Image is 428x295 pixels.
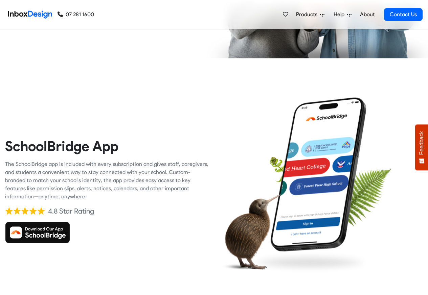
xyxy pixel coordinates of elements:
[58,10,94,19] a: 07 281 1600
[248,249,371,275] img: shadow.png
[219,192,281,274] img: kiwi_bird.png
[358,8,377,21] a: About
[293,8,327,21] a: Products
[48,206,94,216] div: 4.8 Star Rating
[415,124,428,170] button: Feedback - Show survey
[384,8,423,21] a: Contact Us
[419,131,425,155] span: Feedback
[5,222,70,243] img: Download SchoolBridge App
[5,160,209,201] div: The SchoolBridge app is included with every subscription and gives staff, caregivers, and student...
[264,97,373,252] img: phone.png
[334,10,347,19] span: Help
[5,138,209,155] heading: SchoolBridge App
[331,8,354,21] a: Help
[296,10,320,19] span: Products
